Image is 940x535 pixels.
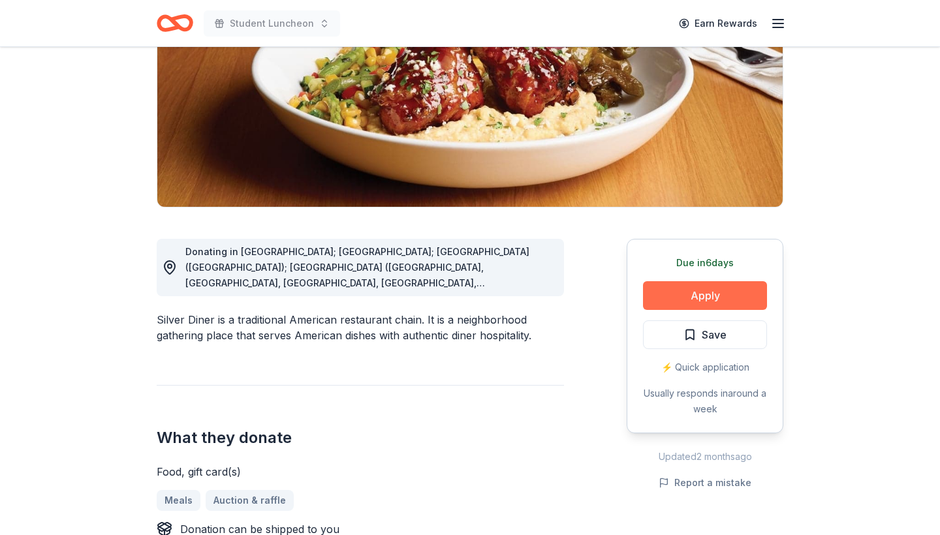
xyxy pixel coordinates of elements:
div: Silver Diner is a traditional American restaurant chain. It is a neighborhood gathering place tha... [157,312,564,343]
div: Updated 2 months ago [627,449,783,465]
button: Apply [643,281,767,310]
button: Save [643,320,767,349]
button: Student Luncheon [204,10,340,37]
a: Meals [157,490,200,511]
div: Usually responds in around a week [643,386,767,417]
div: Food, gift card(s) [157,464,564,480]
a: Earn Rewards [671,12,765,35]
button: Report a mistake [659,475,751,491]
span: Save [702,326,727,343]
span: Donating in [GEOGRAPHIC_DATA]; [GEOGRAPHIC_DATA]; [GEOGRAPHIC_DATA] ([GEOGRAPHIC_DATA]); [GEOGRAP... [185,246,551,335]
div: ⚡️ Quick application [643,359,767,375]
h2: What they donate [157,427,564,448]
span: Student Luncheon [230,16,314,31]
a: Home [157,8,193,38]
a: Auction & raffle [206,490,294,511]
div: Due in 6 days [643,255,767,271]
